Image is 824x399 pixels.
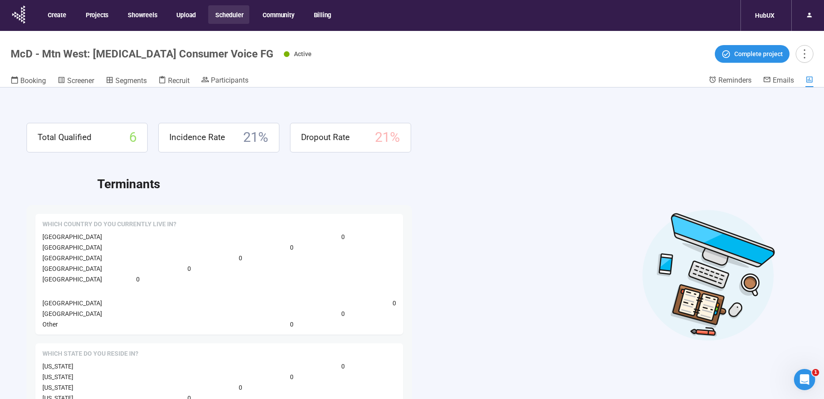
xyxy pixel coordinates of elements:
span: Active [294,50,312,57]
span: 1 [812,369,819,376]
span: Screener [67,76,94,85]
h2: Terminants [97,175,797,194]
span: Total Qualified [38,131,92,144]
span: 0 [341,309,345,319]
span: Segments [115,76,147,85]
a: Emails [763,76,794,86]
span: 0 [341,232,345,242]
span: 0 [136,274,140,284]
a: Participants [201,76,248,86]
button: Billing [307,5,338,24]
span: [GEOGRAPHIC_DATA] [42,310,102,317]
span: 6 [129,127,137,148]
span: 0 [290,372,294,382]
button: Create [41,5,72,24]
span: Participants [211,76,248,84]
span: Reminders [718,76,752,84]
span: 0 [341,361,345,371]
span: [US_STATE] [42,363,73,370]
span: 0 [187,264,191,274]
iframe: Intercom live chat [794,369,815,390]
span: 0 [239,253,242,263]
span: Emails [773,76,794,84]
a: Reminders [709,76,752,86]
span: 21 % [375,127,400,148]
span: 0 [393,298,396,308]
span: [GEOGRAPHIC_DATA] [42,244,102,251]
a: Screener [57,76,94,87]
button: Scheduler [208,5,249,24]
div: HubUX [750,7,780,24]
a: Booking [11,76,46,87]
span: [GEOGRAPHIC_DATA] [42,233,102,240]
span: [US_STATE] [42,373,73,380]
span: [GEOGRAPHIC_DATA] [42,276,102,283]
span: 0 [290,243,294,252]
span: Which state do you reside in? [42,350,138,358]
h1: McD - Mtn West: [MEDICAL_DATA] Consumer Voice FG [11,48,273,60]
span: [GEOGRAPHIC_DATA] [42,265,102,272]
span: 0 [290,319,294,329]
span: Incidence Rate [169,131,225,144]
span: 0 [239,383,242,392]
span: [US_STATE] [42,384,73,391]
span: Other [42,321,58,328]
span: Which country do you currently live in? [42,220,176,229]
button: Projects [79,5,114,24]
span: Complete project [734,49,783,59]
span: more [798,48,810,60]
span: [GEOGRAPHIC_DATA] [42,255,102,262]
span: 21 % [243,127,268,148]
a: Recruit [158,76,190,87]
span: Recruit [168,76,190,85]
span: [GEOGRAPHIC_DATA] [42,300,102,307]
a: Segments [106,76,147,87]
button: Community [256,5,300,24]
button: Upload [169,5,202,24]
span: Booking [20,76,46,85]
span: Dropout Rate [301,131,350,144]
button: Complete project [715,45,790,63]
button: Showreels [121,5,163,24]
button: more [796,45,813,63]
img: Desktop work notes [642,209,775,342]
